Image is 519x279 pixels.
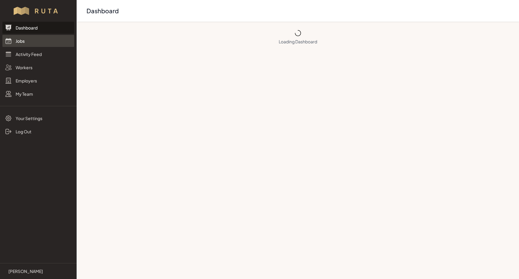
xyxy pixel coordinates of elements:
[2,75,74,87] a: Employers
[77,39,519,45] p: Loading Dashboard
[2,48,74,60] a: Activity Feed
[2,35,74,47] a: Jobs
[86,7,505,15] h2: Dashboard
[2,22,74,34] a: Dashboard
[13,6,64,16] img: Workflow
[8,268,43,274] p: [PERSON_NAME]
[2,112,74,124] a: Your Settings
[2,61,74,73] a: Workers
[2,126,74,138] a: Log Out
[2,88,74,100] a: My Team
[5,268,72,274] a: [PERSON_NAME]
